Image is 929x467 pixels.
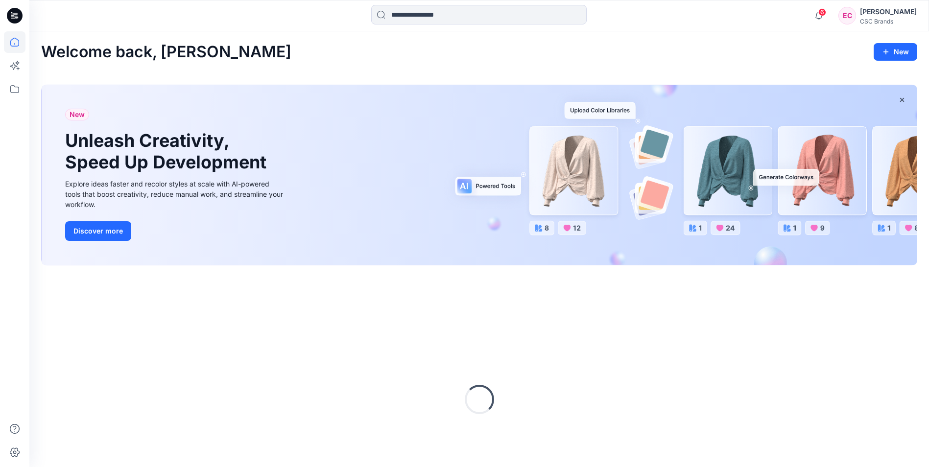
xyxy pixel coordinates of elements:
[65,221,131,241] button: Discover more
[65,130,271,172] h1: Unleash Creativity, Speed Up Development
[860,18,917,25] div: CSC Brands
[70,109,85,120] span: New
[860,6,917,18] div: [PERSON_NAME]
[65,179,286,210] div: Explore ideas faster and recolor styles at scale with AI-powered tools that boost creativity, red...
[818,8,826,16] span: 6
[41,43,291,61] h2: Welcome back, [PERSON_NAME]
[874,43,917,61] button: New
[838,7,856,24] div: EC
[65,221,286,241] a: Discover more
